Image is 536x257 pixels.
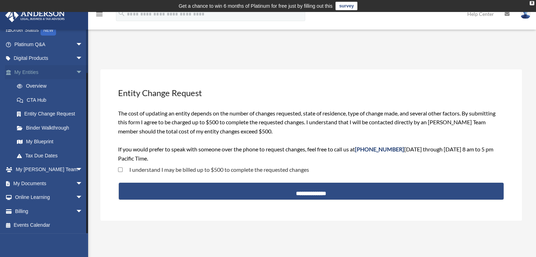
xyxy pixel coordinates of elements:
a: Entity Change Request [10,107,90,121]
span: The cost of updating an entity depends on the number of changes requested, state of residence, ty... [118,110,495,162]
a: Online Learningarrow_drop_down [5,190,93,205]
a: Binder Walkthrough [10,121,93,135]
a: Digital Productsarrow_drop_down [5,51,93,65]
a: My Blueprint [10,135,93,149]
a: CTA Hub [10,93,93,107]
div: NEW [41,25,56,36]
span: arrow_drop_down [76,176,90,191]
a: Platinum Q&Aarrow_drop_down [5,37,93,51]
label: I understand I may be billed up to $500 to complete the requested changes [123,167,309,173]
a: Events Calendar [5,218,93,232]
div: close [530,1,534,5]
a: Overview [10,79,93,93]
span: [PHONE_NUMBER] [355,146,404,152]
span: arrow_drop_down [76,163,90,177]
div: Get a chance to win 6 months of Platinum for free just by filling out this [179,2,333,10]
a: Billingarrow_drop_down [5,204,93,218]
a: Order StatusNEW [5,23,93,38]
a: My [PERSON_NAME] Teamarrow_drop_down [5,163,93,177]
a: My Entitiesarrow_drop_down [5,65,93,79]
i: search [118,10,125,17]
a: menu [95,12,104,18]
a: My Documentsarrow_drop_down [5,176,93,190]
span: arrow_drop_down [76,65,90,80]
a: survey [335,2,357,10]
img: User Pic [520,9,531,19]
h3: Entity Change Request [117,86,505,100]
span: arrow_drop_down [76,204,90,219]
img: Anderson Advisors Platinum Portal [3,8,67,22]
span: arrow_drop_down [76,190,90,205]
span: arrow_drop_down [76,37,90,52]
a: Tax Due Dates [10,149,93,163]
span: arrow_drop_down [76,51,90,66]
i: menu [95,10,104,18]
